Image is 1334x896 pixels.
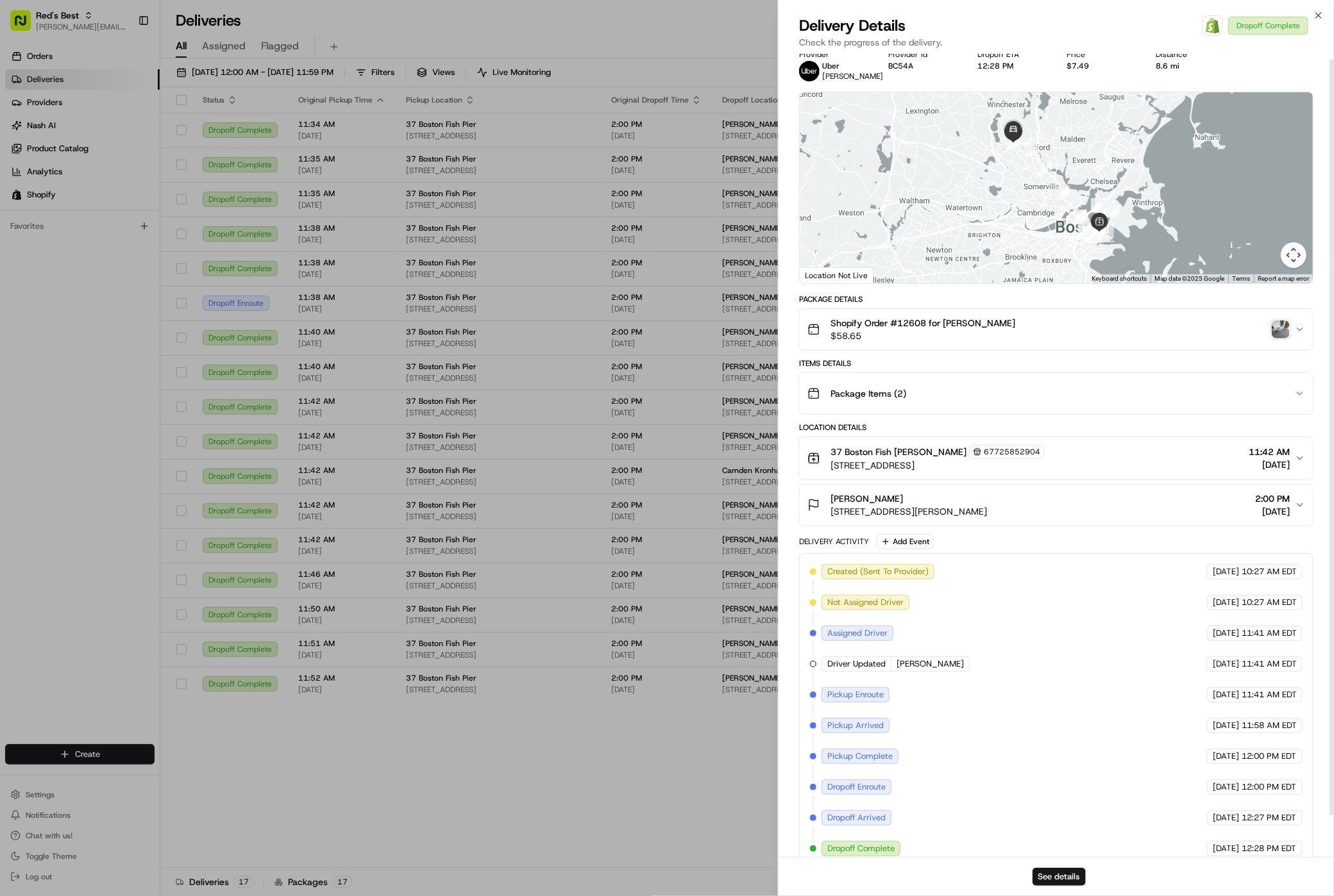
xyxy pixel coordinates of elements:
[831,492,903,505] span: [PERSON_NAME]
[1024,142,1038,156] div: 22
[26,287,98,300] span: Knowledge Base
[121,287,206,300] span: API Documentation
[1242,781,1296,793] span: 12:00 PM EDT
[1242,597,1297,608] span: 10:27 AM EDT
[827,720,884,731] span: Pickup Arrived
[1006,137,1020,151] div: 24
[1156,49,1224,60] div: Distance
[827,843,895,854] span: Dropoff Complete
[1033,868,1086,886] button: See details
[1017,138,1031,152] div: 23
[799,36,1313,49] p: Check the progress of the delivery.
[1242,751,1296,762] span: 12:00 PM EDT
[831,329,1015,342] span: $58.65
[58,136,176,146] div: We're available if you need us!
[827,597,904,608] span: Not Assigned Driver
[1242,689,1297,701] span: 11:41 AM EDT
[1213,658,1239,670] span: [DATE]
[1242,658,1297,670] span: 11:41 AM EDT
[1213,627,1239,639] span: [DATE]
[1249,445,1290,458] span: 11:42 AM
[1154,275,1224,282] span: Map data ©2025 Google
[1077,222,1092,236] div: 17
[8,282,103,305] a: 📗Knowledge Base
[13,52,233,72] p: Welcome 👋
[984,447,1040,457] span: 67725852904
[827,658,886,670] span: Driver Updated
[799,61,820,81] img: uber-new-logo.jpeg
[1249,458,1290,471] span: [DATE]
[977,61,1046,71] div: 12:28 PM
[977,49,1046,60] div: Dropoff ETA
[1232,275,1250,282] a: Terms (opens in new tab)
[1203,15,1223,36] a: Shopify
[1281,242,1306,268] button: Map camera controls
[90,318,155,328] a: Powered byPylon
[199,165,233,180] button: See all
[897,658,964,670] span: [PERSON_NAME]
[1242,720,1297,731] span: 11:58 AM EDT
[1258,275,1309,282] a: Report a map error
[1213,843,1239,854] span: [DATE]
[13,222,33,242] img: Gabrielle LeFevre
[40,199,137,210] span: Wisdom [PERSON_NAME]
[1213,720,1239,731] span: [DATE]
[799,294,1313,304] div: Package Details
[114,234,140,244] span: [DATE]
[800,485,1313,526] button: [PERSON_NAME][STREET_ADDRESS][PERSON_NAME]2:00 PM[DATE]
[827,566,929,577] span: Created (Sent To Provider)
[13,187,33,212] img: Wisdom Oko
[831,445,967,458] span: 37 Boston Fish [PERSON_NAME]
[1213,781,1239,793] span: [DATE]
[799,422,1313,433] div: Location Details
[13,13,38,39] img: Nash
[1056,186,1070,200] div: 20
[128,319,155,328] span: Pylon
[831,459,1045,472] span: [STREET_ADDRESS]
[1101,200,1115,214] div: 3
[1242,566,1297,577] span: 10:27 AM EDT
[1242,627,1297,639] span: 11:41 AM EDT
[139,199,144,210] span: •
[888,61,913,71] button: BC54A
[108,288,119,299] div: 💻
[40,234,104,244] span: [PERSON_NAME]
[800,267,874,283] div: Location Not Live
[831,317,1015,329] span: Shopify Order #12608 for [PERSON_NAME]
[803,267,845,283] img: Google
[1213,751,1239,762] span: [DATE]
[1255,505,1290,518] span: [DATE]
[1092,274,1147,283] button: Keyboard shortcuts
[1205,18,1220,33] img: Shopify
[1156,61,1224,71] div: 8.6 mi
[827,781,886,793] span: Dropoff Enroute
[58,123,210,136] div: Start new chat
[831,387,906,400] span: Package Items ( 2 )
[1091,198,1105,212] div: 2
[33,83,212,97] input: Clear
[1255,492,1290,505] span: 2:00 PM
[218,127,233,142] button: Start new chat
[799,49,868,60] div: Provider
[822,61,840,71] span: Uber
[827,627,888,639] span: Assigned Driver
[1272,320,1290,338] img: photo_proof_of_delivery image
[1213,812,1239,824] span: [DATE]
[1107,204,1121,218] div: 4
[800,309,1313,350] button: Shopify Order #12608 for [PERSON_NAME]$58.65photo_proof_of_delivery image
[822,71,883,81] span: [PERSON_NAME]
[1213,689,1239,701] span: [DATE]
[26,200,36,210] img: 1736555255976-a54dd68f-1ca7-489b-9aae-adbdc363a1c4
[103,282,211,305] a: 💻API Documentation
[799,358,1313,369] div: Items Details
[803,267,845,283] a: Open this area in Google Maps (opens a new window)
[877,534,934,549] button: Add Event
[799,536,869,547] div: Delivery Activity
[13,123,36,146] img: 1736555255976-a54dd68f-1ca7-489b-9aae-adbdc363a1c4
[1038,161,1052,175] div: 21
[1213,597,1239,608] span: [DATE]
[1213,566,1239,577] span: [DATE]
[27,123,50,146] img: 8571987876998_91fb9ceb93ad5c398215_72.jpg
[1067,61,1135,71] div: $7.49
[106,234,111,244] span: •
